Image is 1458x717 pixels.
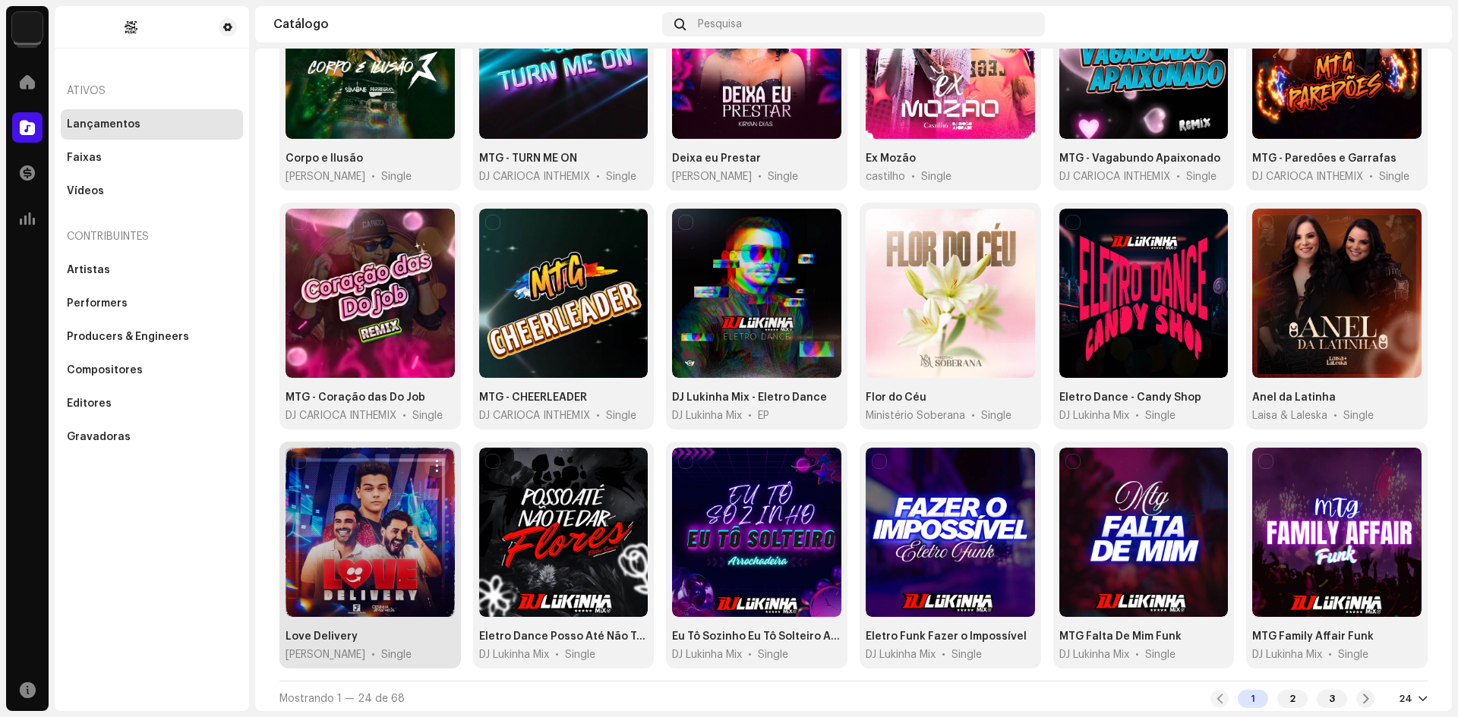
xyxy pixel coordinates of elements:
[61,219,243,255] re-a-nav-header: Contribuintes
[12,12,43,42] img: c86870aa-2232-4ba3-9b41-08f587110171
[1238,690,1268,708] div: 1
[1369,169,1373,184] span: •
[1135,647,1139,662] span: •
[1343,408,1374,423] div: Single
[67,331,189,343] div: Producers & Engineers
[67,364,143,376] div: Compositores
[768,169,798,184] div: Single
[286,629,358,644] div: Love Delivery
[1252,408,1327,423] span: Laisa & Laleska
[61,109,243,140] re-m-nav-item: Lançamentos
[381,647,412,662] div: Single
[61,288,243,319] re-m-nav-item: Performers
[1333,408,1337,423] span: •
[61,422,243,452] re-m-nav-item: Gravadoras
[866,151,916,166] div: Ex Mozão
[981,408,1011,423] div: Single
[672,169,752,184] span: Kiryan Dias
[1059,169,1170,184] span: DJ CARIOCA INTHEMIX
[61,322,243,352] re-m-nav-item: Producers & Engineers
[61,388,243,419] re-m-nav-item: Editores
[1059,647,1129,662] span: DJ Lukinha Mix
[1399,693,1412,705] div: 24
[672,390,827,405] div: DJ Lukinha Mix - Eletro Dance
[1252,629,1374,644] div: MTG Family Affair Funk
[748,647,752,662] span: •
[565,647,595,662] div: Single
[412,408,443,423] div: Single
[67,152,102,164] div: Faixas
[866,647,936,662] span: DJ Lukinha Mix
[67,297,128,310] div: Performers
[61,255,243,285] re-m-nav-item: Artistas
[748,408,752,423] span: •
[1409,12,1434,36] img: 1f2b971a-ccf7-490a-a4de-fed23a0b5eb4
[1277,690,1308,708] div: 2
[596,408,600,423] span: •
[273,18,656,30] div: Catálogo
[479,169,590,184] span: DJ CARIOCA INTHEMIX
[911,169,915,184] span: •
[279,693,405,704] span: Mostrando 1 — 24 de 68
[1186,169,1217,184] div: Single
[672,151,761,166] div: Deixa eu Prestar
[67,18,194,36] img: f599b786-36f7-43ff-9e93-dc84791a6e00
[67,185,104,197] div: Vídeos
[672,647,742,662] span: DJ Lukinha Mix
[67,118,140,131] div: Lançamentos
[1145,408,1176,423] div: Single
[951,647,982,662] div: Single
[921,169,951,184] div: Single
[479,151,577,166] div: MTG - TURN ME ON
[371,169,375,184] span: •
[67,264,110,276] div: Artistas
[286,169,365,184] span: Simone Ferreira
[1328,647,1332,662] span: •
[866,169,905,184] span: castilho
[971,408,975,423] span: •
[866,390,926,405] div: Flor do Céu
[758,169,762,184] span: •
[286,647,365,662] span: Joaquim Felix
[1059,151,1220,166] div: MTG - Vagabundo Apaixonado
[479,390,587,405] div: MTG - CHEERLEADER
[1252,151,1396,166] div: MTG - Paredões e Garrafas
[61,143,243,173] re-m-nav-item: Faixas
[67,431,131,443] div: Gravadoras
[866,629,1027,644] div: Eletro Funk Fazer o Impossível
[61,355,243,385] re-m-nav-item: Compositores
[1338,647,1368,662] div: Single
[596,169,600,184] span: •
[402,408,406,423] span: •
[286,408,396,423] span: DJ CARIOCA INTHEMIX
[479,629,649,644] div: Eletro Dance Posso Até Não Te Da Flores
[606,169,636,184] div: Single
[1176,169,1180,184] span: •
[758,408,769,423] div: EP
[1379,169,1409,184] div: Single
[555,647,559,662] span: •
[1252,169,1363,184] span: DJ CARIOCA INTHEMIX
[1145,647,1176,662] div: Single
[1252,647,1322,662] span: DJ Lukinha Mix
[61,176,243,206] re-m-nav-item: Vídeos
[866,408,965,423] span: Ministério Soberana
[67,398,112,410] div: Editores
[1135,408,1139,423] span: •
[479,647,549,662] span: DJ Lukinha Mix
[1059,390,1201,405] div: Eletro Dance - Candy Shop
[286,390,425,405] div: MTG - Coração das Do Job
[672,408,742,423] span: DJ Lukinha Mix
[698,18,742,30] span: Pesquisa
[371,647,375,662] span: •
[942,647,945,662] span: •
[1059,629,1182,644] div: MTG Falta De Mim Funk
[758,647,788,662] div: Single
[381,169,412,184] div: Single
[672,629,841,644] div: Eu Tô Sozinho Eu Tô Solteiro Arrochadeira
[61,73,243,109] re-a-nav-header: Ativos
[479,408,590,423] span: DJ CARIOCA INTHEMIX
[1059,408,1129,423] span: DJ Lukinha Mix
